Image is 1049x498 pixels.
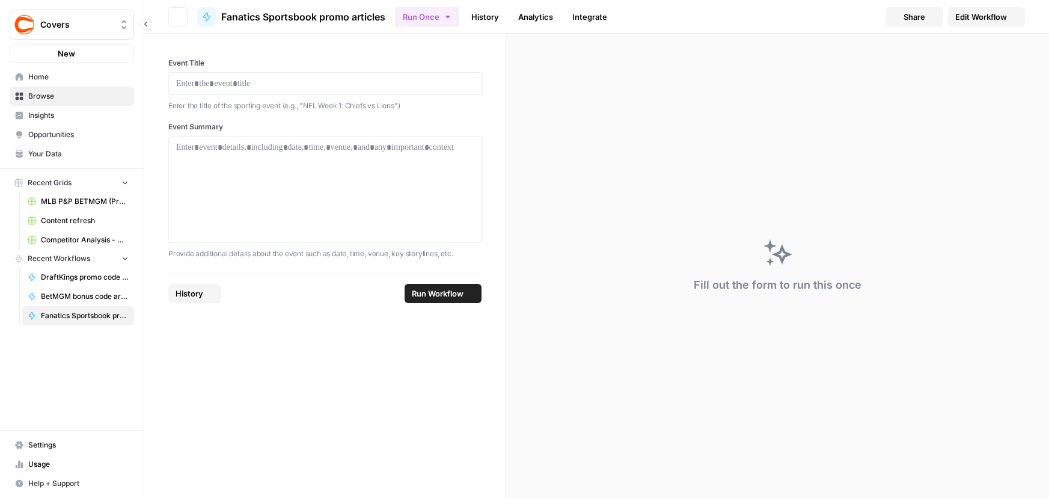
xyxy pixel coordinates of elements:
a: Home [10,67,134,87]
img: Covers Logo [14,14,35,35]
a: Competitor Analysis - URL Specific Grid [22,230,134,250]
span: Insights [28,110,129,121]
a: Browse [10,87,134,106]
button: Workspace: Covers [10,10,134,40]
a: BetMGM bonus code articles [22,287,134,306]
button: New [10,45,134,63]
a: Analytics [511,7,560,26]
label: Event Title [168,58,482,69]
span: Recent Grids [28,177,72,188]
span: History [176,287,203,300]
div: Fill out the form to run this once [694,277,861,294]
button: Recent Grids [10,174,134,192]
span: Opportunities [28,129,129,140]
span: Edit Workflow [955,11,1007,23]
span: Fanatics Sportsbook promo articles [221,10,385,24]
span: Home [28,72,129,82]
a: Usage [10,455,134,474]
a: History [464,7,506,26]
a: Integrate [565,7,614,26]
a: Your Data [10,144,134,164]
span: Usage [28,459,129,470]
span: Recent Workflows [28,253,90,264]
span: Your Data [28,149,129,159]
button: Help + Support [10,474,134,493]
span: Competitor Analysis - URL Specific Grid [41,235,129,245]
span: Settings [28,440,129,450]
p: Enter the title of the sporting event (e.g., "NFL Week 1: Chiefs vs Lions") [168,100,482,112]
a: Opportunities [10,125,134,144]
span: Covers [40,19,113,31]
button: History [168,284,221,303]
button: Run Once [395,7,459,27]
a: Settings [10,435,134,455]
button: Recent Workflows [10,250,134,268]
a: Insights [10,106,134,125]
span: Fanatics Sportsbook promo articles [41,310,129,321]
span: Run Workflow [412,287,463,300]
a: Fanatics Sportsbook promo articles [197,7,385,26]
span: MLB P&P BETMGM (Production) Grid (1) [41,196,129,207]
button: Share [885,7,943,26]
span: Help + Support [28,478,129,489]
span: DraftKings promo code articles [41,272,129,283]
span: BetMGM bonus code articles [41,291,129,302]
a: DraftKings promo code articles [22,268,134,287]
a: Content refresh [22,211,134,230]
a: Edit Workflow [948,7,1025,26]
span: Share [904,11,925,23]
a: Fanatics Sportsbook promo articles [22,306,134,325]
span: Content refresh [41,215,129,226]
span: Browse [28,91,129,102]
a: MLB P&P BETMGM (Production) Grid (1) [22,192,134,211]
button: Run Workflow [405,284,482,303]
span: New [58,48,75,60]
label: Event Summary [168,121,482,132]
p: Provide additional details about the event such as date, time, venue, key storylines, etc. [168,248,482,260]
